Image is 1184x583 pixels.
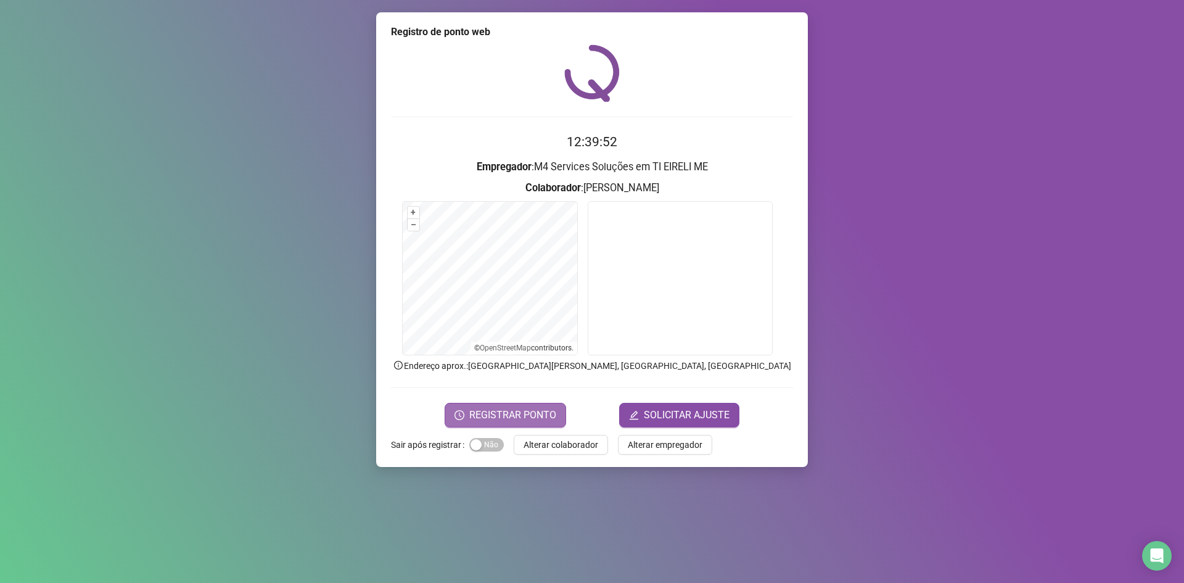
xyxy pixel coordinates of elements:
[477,161,532,173] strong: Empregador
[514,435,608,455] button: Alterar colaborador
[391,159,793,175] h3: : M4 Services Soluções em TI EIRELI ME
[564,44,620,102] img: QRPoint
[391,359,793,373] p: Endereço aprox. : [GEOGRAPHIC_DATA][PERSON_NAME], [GEOGRAPHIC_DATA], [GEOGRAPHIC_DATA]
[644,408,730,423] span: SOLICITAR AJUSTE
[619,403,739,428] button: editSOLICITAR AJUSTE
[391,25,793,39] div: Registro de ponto web
[1142,541,1172,571] div: Open Intercom Messenger
[469,408,556,423] span: REGISTRAR PONTO
[393,360,404,371] span: info-circle
[480,344,531,352] a: OpenStreetMap
[391,435,469,455] label: Sair após registrar
[629,410,639,420] span: edit
[454,410,464,420] span: clock-circle
[391,180,793,196] h3: : [PERSON_NAME]
[524,438,598,452] span: Alterar colaborador
[445,403,566,428] button: REGISTRAR PONTO
[474,344,573,352] li: © contributors.
[525,182,581,194] strong: Colaborador
[567,134,617,149] time: 12:39:52
[408,207,419,218] button: +
[628,438,702,452] span: Alterar empregador
[408,219,419,231] button: –
[618,435,712,455] button: Alterar empregador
